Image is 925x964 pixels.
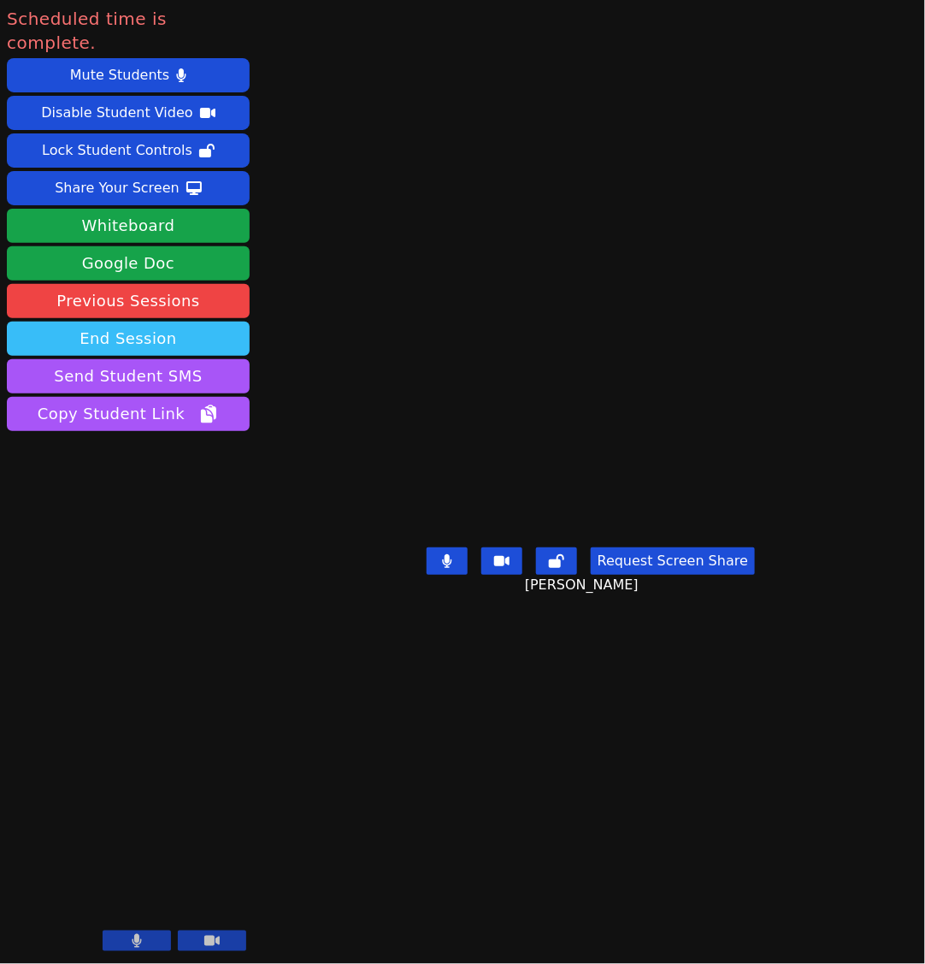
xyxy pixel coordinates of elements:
a: Previous Sessions [7,284,250,318]
button: Request Screen Share [591,547,755,575]
button: Copy Student Link [7,397,250,431]
button: Lock Student Controls [7,133,250,168]
div: Share Your Screen [55,174,180,202]
span: [PERSON_NAME] [525,575,643,595]
button: Share Your Screen [7,171,250,205]
span: Scheduled time is complete. [7,7,250,55]
a: Google Doc [7,246,250,281]
div: Lock Student Controls [42,137,192,164]
button: Mute Students [7,58,250,92]
button: Disable Student Video [7,96,250,130]
div: Disable Student Video [41,99,192,127]
button: Send Student SMS [7,359,250,393]
span: Copy Student Link [38,402,219,426]
div: Mute Students [70,62,169,89]
button: End Session [7,322,250,356]
button: Whiteboard [7,209,250,243]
